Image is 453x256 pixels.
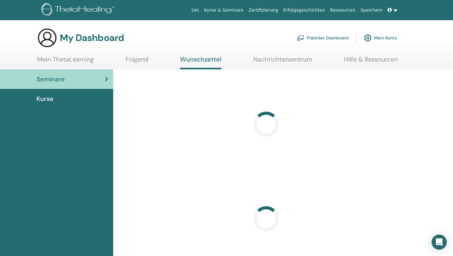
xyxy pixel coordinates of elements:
a: Kurse & Seminare [202,4,246,16]
img: generic-user-icon.jpg [37,28,57,48]
a: Wunschzettel [180,55,221,69]
a: Mein ThetaLearning [37,55,94,68]
img: chalkboard-teacher.svg [297,35,304,41]
div: Open Intercom Messenger [432,235,447,250]
a: Nachrichtenzentrum [253,55,312,68]
a: Ressourcen [327,4,358,16]
a: Praktiker Dashboard [297,31,349,45]
a: Erfolgsgeschichten [281,4,327,16]
img: cog.svg [364,32,372,43]
h3: My Dashboard [60,32,124,44]
a: Mein Konto [364,31,397,45]
a: Folgend [126,55,148,68]
a: Um [189,4,202,16]
span: Seminare [36,74,65,84]
a: Hilfe & Ressourcen [344,55,398,68]
span: Kurse [36,94,53,103]
a: Zertifizierung [246,4,281,16]
img: logo.png [42,3,117,17]
a: Speichern [358,4,385,16]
